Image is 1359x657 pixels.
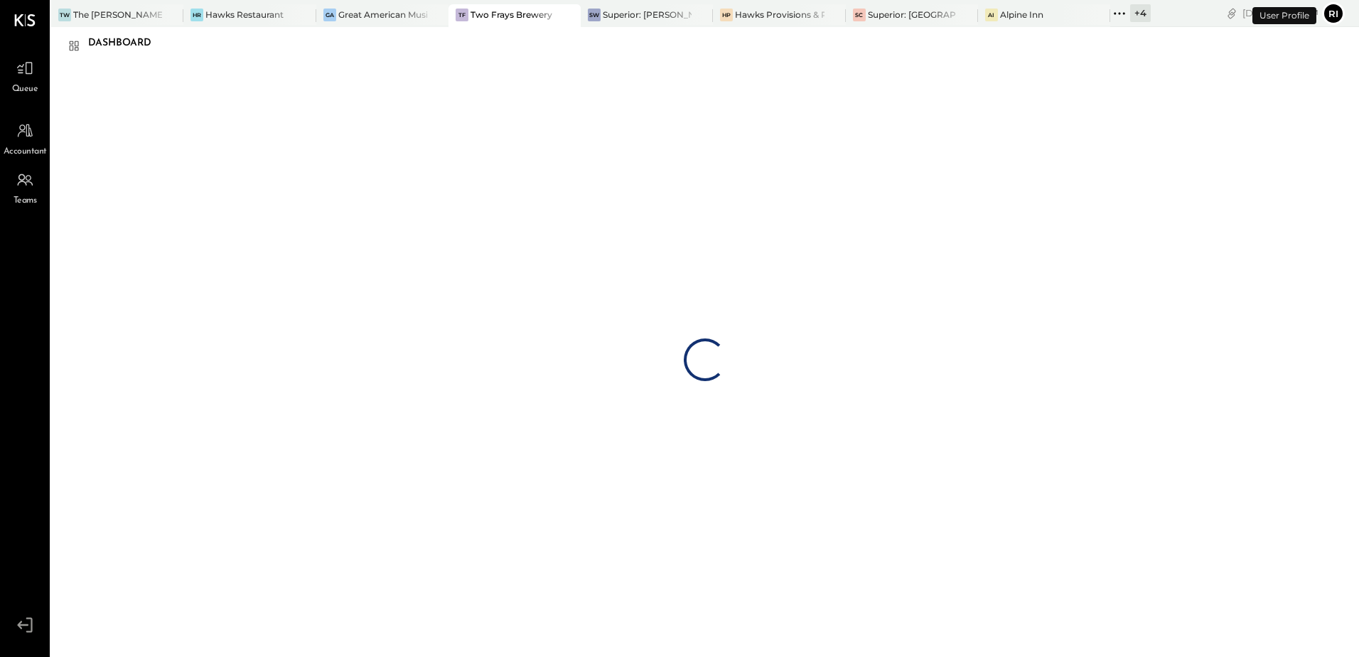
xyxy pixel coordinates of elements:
div: AI [985,9,998,21]
div: HP [720,9,733,21]
div: HR [190,9,203,21]
div: + 4 [1130,4,1151,22]
span: Queue [12,83,38,96]
a: Accountant [1,117,49,159]
div: The [PERSON_NAME] [73,9,162,21]
div: Superior: [GEOGRAPHIC_DATA] [868,9,957,21]
a: Teams [1,166,49,208]
div: SC [853,9,866,21]
div: Hawks Provisions & Public House [735,9,824,21]
div: SW [588,9,601,21]
div: copy link [1225,6,1239,21]
div: [DATE] [1242,6,1318,20]
button: Ri [1322,2,1345,25]
span: Accountant [4,146,47,159]
div: TW [58,9,71,21]
div: Alpine Inn [1000,9,1043,21]
div: Hawks Restaurant [205,9,284,21]
div: Two Frays Brewery [471,9,552,21]
div: Great American Music Hall [338,9,427,21]
div: User Profile [1252,7,1316,24]
div: GA [323,9,336,21]
div: Dashboard [88,32,166,55]
a: Queue [1,55,49,96]
span: Teams [14,195,37,208]
div: Superior: [PERSON_NAME] [603,9,692,21]
div: TF [456,9,468,21]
